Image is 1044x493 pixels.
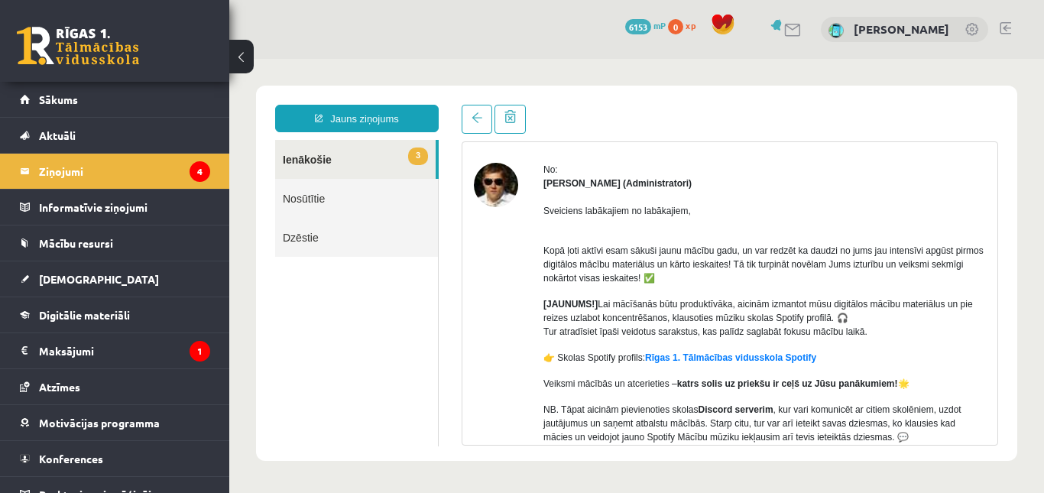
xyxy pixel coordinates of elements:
a: Konferences [20,441,210,476]
a: Sākums [20,82,210,117]
a: Motivācijas programma [20,405,210,440]
a: Rīgas 1. Tālmācības vidusskola [17,27,139,65]
span: Konferences [39,452,103,465]
div: No: [314,104,757,118]
img: Katrīna Šēnfelde [828,23,844,38]
strong: katrs solis uz priekšu ir ceļš uz Jūsu panākumiem! [448,319,669,330]
a: Atzīmes [20,369,210,404]
strong: [JAUNUMS!] [314,240,368,251]
a: Jauns ziņojums [46,46,209,73]
a: Dzēstie [46,159,209,198]
span: [DEMOGRAPHIC_DATA] [39,272,159,286]
a: 3Ienākošie [46,81,206,120]
legend: Maksājumi [39,333,210,368]
p: Kopā ļoti aktīvi esam sākuši jaunu mācību gadu, un var redzēt ka daudzi no jums jau intensīvi apg... [314,171,757,226]
i: 1 [190,341,210,362]
a: 6153 mP [625,19,666,31]
p: Sveiciens labākajiem no labākajiem, [314,145,757,159]
i: 4 [190,161,210,182]
a: Maksājumi1 [20,333,210,368]
a: 0 xp [668,19,703,31]
span: Mācību resursi [39,236,113,250]
a: Ziņojumi4 [20,154,210,189]
a: Informatīvie ziņojumi [20,190,210,225]
strong: Discord serverim [469,345,544,356]
img: Ivo Čapiņš [245,104,289,148]
a: [DEMOGRAPHIC_DATA] [20,261,210,297]
span: Sākums [39,92,78,106]
a: Digitālie materiāli [20,297,210,332]
legend: Informatīvie ziņojumi [39,190,210,225]
span: Aktuāli [39,128,76,142]
a: Nosūtītie [46,120,209,159]
span: 0 [668,19,683,34]
span: Motivācijas programma [39,416,160,430]
span: xp [686,19,695,31]
p: NB. Tāpat aicinām pievienoties skolas , kur vari komunicēt ar citiem skolēniem, uzdot jautājumus ... [314,344,757,385]
legend: Ziņojumi [39,154,210,189]
a: [PERSON_NAME] [854,21,949,37]
span: 6153 [625,19,651,34]
strong: [PERSON_NAME] (Administratori) [314,119,462,130]
span: Atzīmes [39,380,80,394]
p: Veiksmi mācībās un atcerieties – 🌟 [314,318,757,332]
a: Aktuāli [20,118,210,153]
span: mP [653,19,666,31]
span: 3 [179,89,199,106]
a: Mācību resursi [20,225,210,261]
span: Digitālie materiāli [39,308,130,322]
p: 👉 Skolas Spotify profils: [314,292,757,306]
p: Lai mācīšanās būtu produktīvāka, aicinām izmantot mūsu digitālos mācību materiālus un pie reizes ... [314,238,757,280]
a: Rīgas 1. Tālmācības vidusskola Spotify [416,294,587,304]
